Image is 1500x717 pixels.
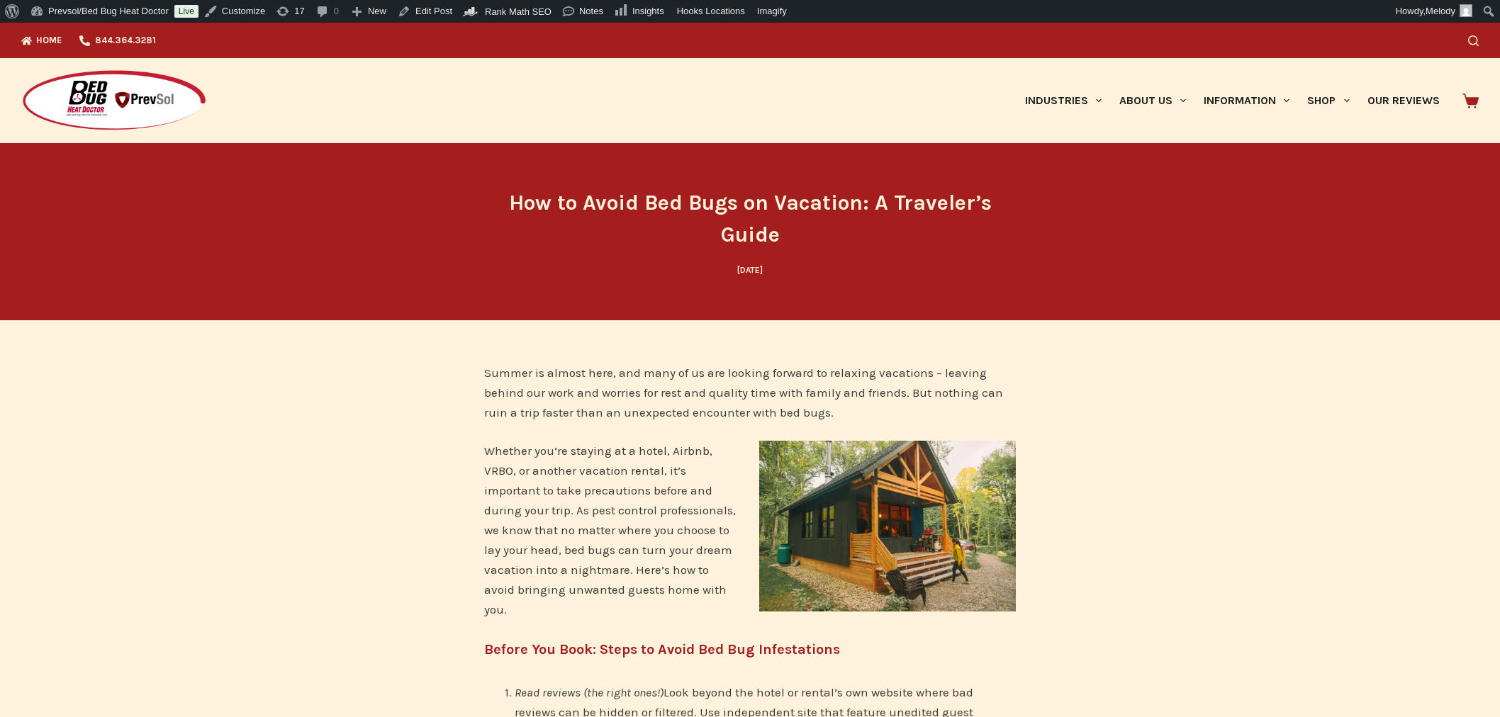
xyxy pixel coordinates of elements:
p: Whether you’re staying at a hotel, Airbnb, VRBO, or another vacation rental, it’s important to ta... [484,441,741,619]
strong: Before You Book: Steps to Avoid Bed Bug Infestations [484,641,840,657]
nav: Top Menu [21,23,164,58]
a: Live [174,5,198,18]
a: Our Reviews [1358,58,1448,143]
time: [DATE] [737,265,763,275]
a: About Us [1110,58,1194,143]
a: Shop [1299,58,1358,143]
a: Information [1195,58,1299,143]
p: Summer is almost here, and many of us are looking forward to relaxing vacations – leaving behind ... [484,363,1016,422]
a: Industries [1016,58,1110,143]
a: 844.364.3281 [71,23,164,58]
button: Search [1468,35,1479,46]
img: Prevsol/Bed Bug Heat Doctor [21,69,207,132]
a: Home [21,23,71,58]
em: Read reviews (the right ones!) [515,685,664,699]
h1: How to Avoid Bed Bugs on Vacation: A Traveler’s Guide [484,187,1016,251]
nav: Primary [1016,58,1448,143]
span: Melody [1426,6,1455,16]
span: Rank Math SEO [485,6,552,17]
